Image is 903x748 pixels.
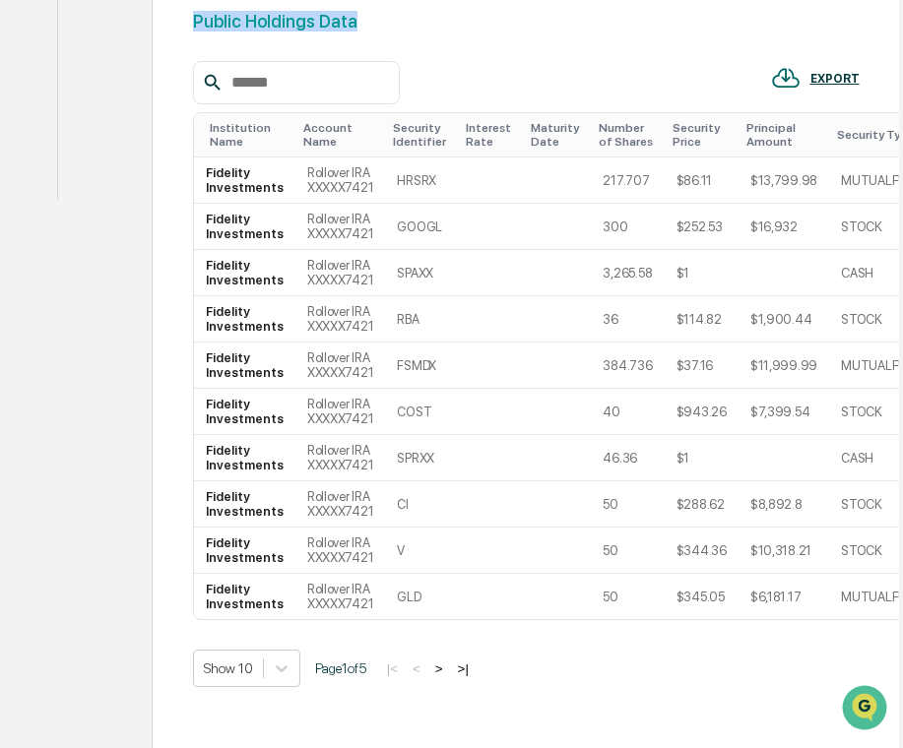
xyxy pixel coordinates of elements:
td: $37.16 [665,343,739,389]
td: $114.82 [665,296,739,343]
button: See all [305,215,358,238]
td: COST [385,389,458,435]
div: Toggle SortBy [210,121,288,149]
td: $8,892.8 [739,481,829,528]
iframe: Open customer support [840,683,893,736]
img: 1746055101610-c473b297-6a78-478c-a979-82029cc54cd1 [20,151,55,186]
td: FSMDX [385,343,458,389]
td: 300 [591,204,664,250]
img: 8933085812038_c878075ebb4cc5468115_72.jpg [41,151,77,186]
div: Past conversations [20,218,132,234]
span: [PERSON_NAME] [61,268,160,283]
td: Fidelity Investments [194,389,295,435]
button: < [407,660,426,677]
img: Cece Ferraez [20,302,51,334]
td: $288.62 [665,481,739,528]
img: Cece Ferraez [20,249,51,280]
button: |< [381,660,404,677]
td: GLD [385,574,458,619]
td: $10,318.21 [739,528,829,574]
td: $1 [665,250,739,296]
td: Fidelity Investments [194,250,295,296]
td: Rollover IRA XXXXX7421 [295,250,386,296]
td: $1,900.44 [739,296,829,343]
td: $252.53 [665,204,739,250]
div: Toggle SortBy [531,121,583,149]
a: 🔎Data Lookup [12,432,132,467]
div: Toggle SortBy [466,121,515,149]
td: Rollover IRA XXXXX7421 [295,296,386,343]
div: We're available if you need us! [89,170,271,186]
td: $345.05 [665,574,739,619]
td: SPRXX [385,435,458,481]
td: Rollover IRA XXXXX7421 [295,528,386,574]
td: Fidelity Investments [194,296,295,343]
td: Rollover IRA XXXXX7421 [295,481,386,528]
span: • [163,268,170,283]
td: 50 [591,528,664,574]
div: 🔎 [20,442,35,458]
td: $943.26 [665,389,739,435]
span: • [163,321,170,337]
div: 🗄️ [143,405,159,420]
div: Toggle SortBy [393,121,450,149]
span: Pylon [196,488,238,503]
td: GOOGL [385,204,458,250]
td: SPAXX [385,250,458,296]
td: 50 [591,574,664,619]
p: How can we help? [20,41,358,73]
td: 217.707 [591,157,664,204]
a: 🖐️Preclearance [12,395,135,430]
td: Fidelity Investments [194,574,295,619]
div: Toggle SortBy [673,121,731,149]
td: Rollover IRA XXXXX7421 [295,204,386,250]
td: $11,999.99 [739,343,829,389]
span: Data Lookup [39,440,124,460]
td: 36 [591,296,664,343]
span: Attestations [162,403,244,422]
td: 384.736 [591,343,664,389]
td: Rollover IRA XXXXX7421 [295,157,386,204]
td: Rollover IRA XXXXX7421 [295,389,386,435]
div: Toggle SortBy [599,121,656,149]
td: Fidelity Investments [194,343,295,389]
td: Rollover IRA XXXXX7421 [295,574,386,619]
td: 50 [591,481,664,528]
td: $13,799.98 [739,157,829,204]
img: EXPORT [771,63,801,93]
td: $16,932 [739,204,829,250]
td: Fidelity Investments [194,204,295,250]
td: CI [385,481,458,528]
td: $7,399.54 [739,389,829,435]
a: 🗄️Attestations [135,395,252,430]
td: Fidelity Investments [194,481,295,528]
td: Rollover IRA XXXXX7421 [295,343,386,389]
div: Toggle SortBy [746,121,821,149]
td: $344.36 [665,528,739,574]
div: EXPORT [810,72,860,86]
span: [DATE] [174,321,215,337]
td: V [385,528,458,574]
td: $86.11 [665,157,739,204]
span: [PERSON_NAME] [61,321,160,337]
span: Preclearance [39,403,127,422]
td: HRSRX [385,157,458,204]
td: 3,265.58 [591,250,664,296]
td: $1 [665,435,739,481]
div: Public Holdings Data [193,11,357,31]
td: Fidelity Investments [194,435,295,481]
td: 46.36 [591,435,664,481]
div: Toggle SortBy [303,121,378,149]
td: RBA [385,296,458,343]
button: >| [452,660,475,677]
td: Fidelity Investments [194,157,295,204]
span: [DATE] [174,268,215,283]
button: > [429,660,449,677]
div: 🖐️ [20,405,35,420]
td: 40 [591,389,664,435]
td: Fidelity Investments [194,528,295,574]
button: Start new chat [335,156,358,180]
span: Page 1 of 5 [315,660,366,676]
